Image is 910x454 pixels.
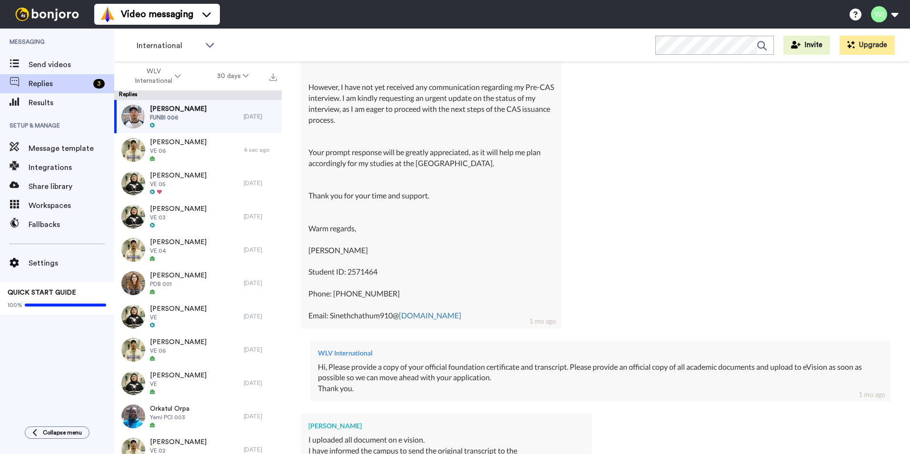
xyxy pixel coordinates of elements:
img: bj-logo-header-white.svg [11,8,83,21]
div: [DATE] [244,446,277,454]
a: [PERSON_NAME]VE 05[DATE] [114,167,282,200]
span: FUNBI 006 [150,114,207,121]
a: [PERSON_NAME]VE[DATE] [114,366,282,400]
a: [PERSON_NAME]VE[DATE] [114,300,282,333]
img: 22e093ee-6621-4089-9a64-2bb4a3293c61-thumb.jpg [121,205,145,228]
span: [PERSON_NAME] [150,104,207,114]
img: 20357b13-09c5-4b1e-98cd-6bacbcb48d6b-thumb.jpg [121,105,145,128]
span: [PERSON_NAME] [150,271,207,280]
img: 0679e79f-bf66-4ac1-86ef-078eae539f64-thumb.jpg [121,338,145,362]
span: WLV International [134,67,173,86]
a: Orkatul OrpaYemi PCI 003[DATE] [114,400,282,433]
span: QUICK START GUIDE [8,289,76,296]
a: [PERSON_NAME]VE 064 sec ago [114,133,282,167]
span: [PERSON_NAME] [150,204,207,214]
img: 9d005285-f2cd-48ce-ae0f-47eda6f368c7-thumb.jpg [121,371,145,395]
span: VE 06 [150,147,207,155]
span: [PERSON_NAME] [150,304,207,314]
a: [PERSON_NAME]PDB 001[DATE] [114,266,282,300]
span: VE 04 [150,247,207,255]
a: [PERSON_NAME]FUNBI 006[DATE] [114,100,282,133]
span: VE 05 [150,180,207,188]
span: VE 06 [150,347,207,355]
button: Collapse menu [25,426,89,439]
button: WLV International [116,63,199,89]
a: [DOMAIN_NAME] [399,311,461,320]
span: Yemi PCI 003 [150,414,189,421]
div: WLV International [318,348,883,358]
div: 1 mo ago [529,316,556,326]
div: [DATE] [244,279,277,287]
button: 30 days [199,68,267,85]
span: International [137,40,200,51]
span: Replies [29,78,89,89]
button: Export all results that match these filters now. [267,69,280,83]
span: PDB 001 [150,280,207,288]
span: Share library [29,181,114,192]
span: VE [150,380,207,388]
span: Settings [29,257,114,269]
span: Fallbacks [29,219,114,230]
img: b7a95c32-d3d2-455d-b707-40783128711b-thumb.jpg [121,305,145,328]
div: Hi, Please provide a copy of your official foundation certificate and transcript. Please provide ... [318,362,883,395]
span: VE 03 [150,214,207,221]
div: [PERSON_NAME] [308,421,584,431]
button: Upgrade [840,36,895,55]
span: Message template [29,143,114,154]
div: 1 mo ago [859,390,885,399]
span: Collapse menu [43,429,82,436]
span: Send videos [29,59,114,70]
img: c5771198-484c-41a4-a086-442532575777-thumb.jpg [121,171,145,195]
span: 100% [8,301,22,309]
div: [DATE] [244,313,277,320]
img: 0679e79f-bf66-4ac1-86ef-078eae539f64-thumb.jpg [121,138,145,162]
a: [PERSON_NAME]VE 04[DATE] [114,233,282,266]
div: Replies [114,90,282,100]
div: [DATE] [244,346,277,354]
span: [PERSON_NAME] [150,171,207,180]
div: [DATE] [244,246,277,254]
span: [PERSON_NAME] [150,371,207,380]
div: [DATE] [244,213,277,220]
a: [PERSON_NAME]VE 03[DATE] [114,200,282,233]
div: [DATE] [244,179,277,187]
span: Orkatul Orpa [150,404,189,414]
div: [DATE] [244,413,277,420]
div: [DATE] [244,379,277,387]
span: [PERSON_NAME] [150,437,207,447]
img: vm-color.svg [100,7,115,22]
span: [PERSON_NAME] [150,138,207,147]
div: 4 sec ago [244,146,277,154]
div: 3 [93,79,105,89]
span: Video messaging [121,8,193,21]
span: Results [29,97,114,109]
span: [PERSON_NAME] [150,237,207,247]
img: 3e23c4d3-1de5-4687-a0b0-757430013745-thumb.jpg [121,405,145,428]
span: [PERSON_NAME] [150,337,207,347]
img: export.svg [269,73,277,81]
span: Integrations [29,162,114,173]
img: 139000d5-7d0b-4327-a7b9-3e70836d1946-thumb.jpg [121,271,145,295]
img: d9b90043-b27e-4f46-9234-97d7fd64af05-thumb.jpg [121,238,145,262]
span: Workspaces [29,200,114,211]
div: [DATE] [244,113,277,120]
button: Invite [783,36,830,55]
span: VE [150,314,207,321]
a: [PERSON_NAME]VE 06[DATE] [114,333,282,366]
